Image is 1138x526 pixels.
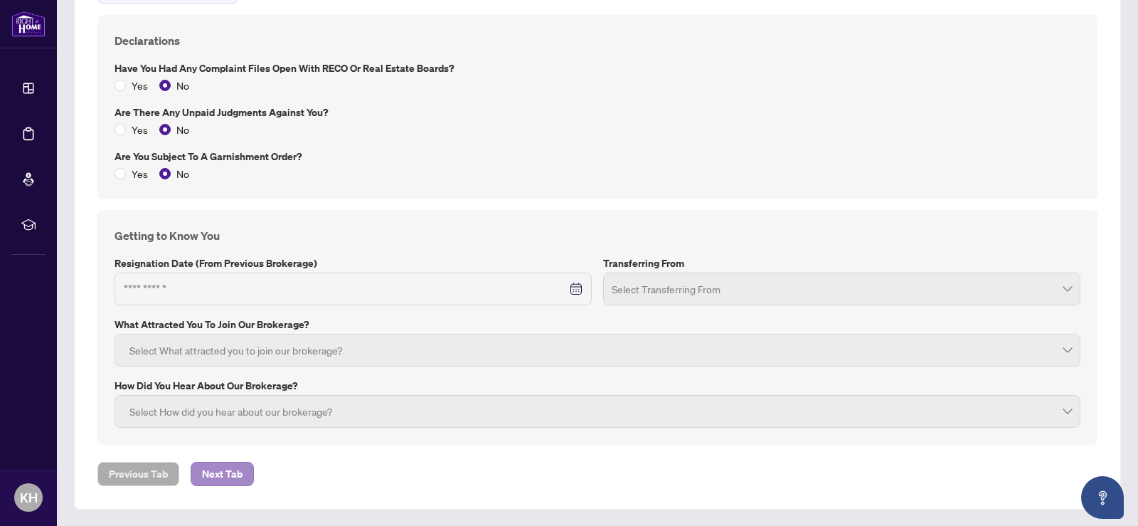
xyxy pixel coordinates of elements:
label: What attracted you to join our brokerage? [115,317,1080,332]
span: Yes [126,122,154,137]
span: Yes [126,78,154,93]
h4: Getting to Know You [115,227,1080,244]
label: Transferring From [603,256,1080,271]
span: No [171,122,195,137]
button: Next Tab [191,462,254,486]
span: Yes [126,166,154,182]
h4: Declarations [115,32,1080,49]
span: Next Tab [202,463,243,485]
label: Are you subject to a Garnishment Order? [115,149,1080,164]
label: Have you had any complaint files open with RECO or Real Estate Boards? [115,61,1080,76]
button: Previous Tab [97,462,179,486]
img: logo [11,11,46,37]
span: No [171,78,195,93]
label: How did you hear about our brokerage? [115,378,1080,394]
span: No [171,166,195,182]
button: Open asap [1081,476,1124,519]
span: KH [20,488,38,507]
label: Resignation Date (from previous brokerage) [115,256,592,271]
label: Are there any unpaid judgments against you? [115,105,1080,120]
